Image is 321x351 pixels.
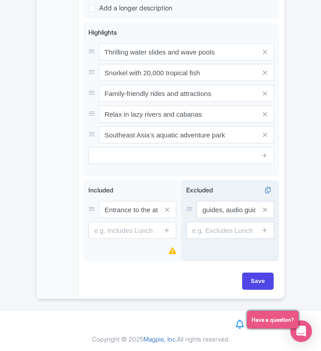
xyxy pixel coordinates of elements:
span: Have a question? [252,316,294,324]
div: Open Intercom Messenger [290,320,312,342]
span: Included [88,186,113,194]
button: Have a question? [247,311,298,328]
input: e.g. Excludes Lunch [186,222,274,239]
div: Copyright © 2025 All rights reserved. [31,334,290,344]
span: Highlights [88,28,117,36]
span: Add a longer description [99,4,172,12]
input: Save [242,273,274,290]
span: Magpie, Inc. [143,335,177,343]
span: Excluded [186,186,213,194]
input: e.g. Includes Lunch [88,222,176,239]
